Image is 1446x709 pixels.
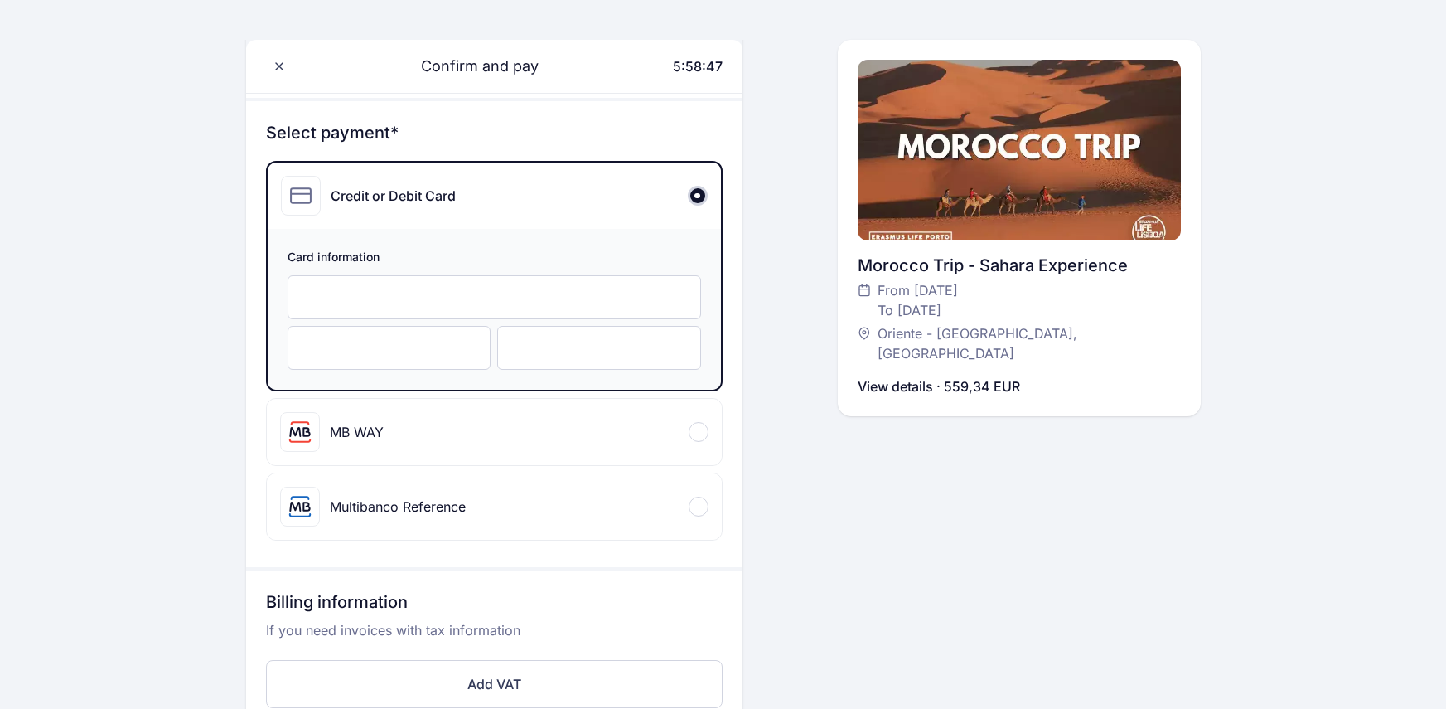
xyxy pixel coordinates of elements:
[878,323,1164,363] span: Oriente - [GEOGRAPHIC_DATA], [GEOGRAPHIC_DATA]
[305,289,684,305] iframe: Kártyaszám-bevitel biztonságos kerete
[266,660,723,708] button: Add VAT
[330,497,466,517] div: Multibanco Reference
[288,249,701,269] span: Card information
[331,186,456,206] div: Credit or Debit Card
[305,340,474,356] iframe: Lejáratidátum-bevitel biztonságos kerete
[878,280,958,320] span: From [DATE] To [DATE]
[673,58,723,75] span: 5:58:47
[266,620,723,653] p: If you need invoices with tax information
[515,340,684,356] iframe: CVC-bevitel biztonságos kerete
[266,590,723,620] h3: Billing information
[330,422,384,442] div: MB WAY
[401,55,539,78] span: Confirm and pay
[858,254,1181,277] div: Morocco Trip - Sahara Experience
[266,121,723,144] h3: Select payment*
[858,376,1020,396] p: View details · 559,34 EUR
